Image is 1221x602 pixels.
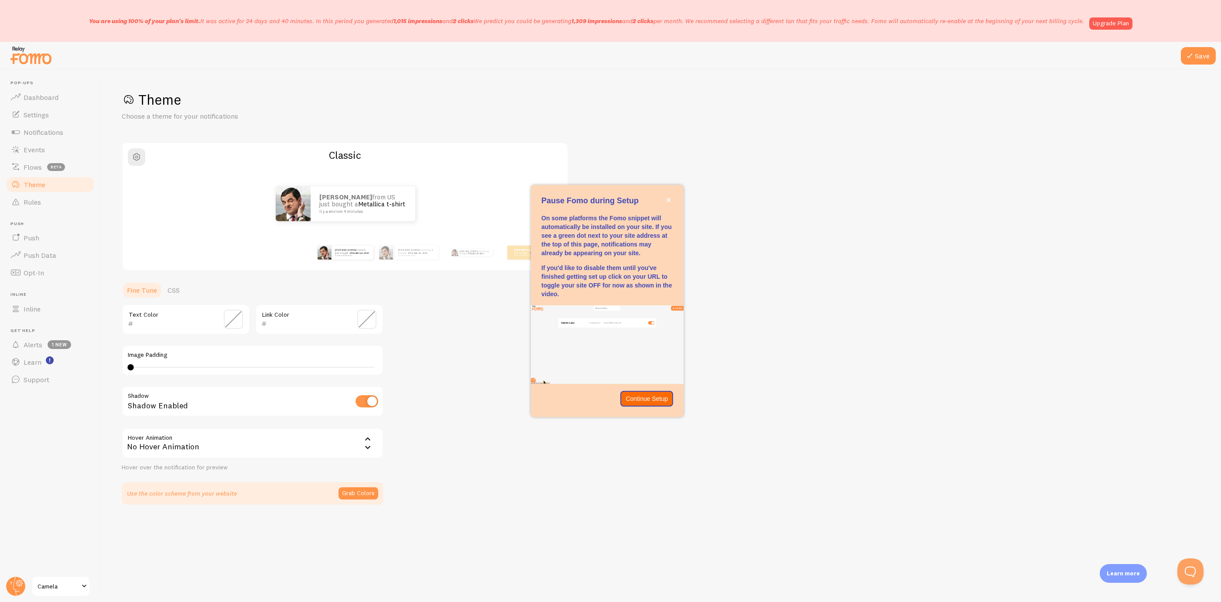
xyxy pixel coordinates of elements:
p: Learn more [1107,569,1140,578]
span: Push [24,233,39,242]
small: il y a environ 4 minutes [335,255,369,257]
span: beta [47,163,65,171]
small: il y a environ 4 minutes [514,255,548,257]
button: Grab Colors [339,487,378,499]
a: Inline [5,300,95,318]
span: Alerts [24,340,42,349]
span: Notifications [24,128,63,137]
a: Push Data [5,246,95,264]
a: Dashboard [5,89,95,106]
p: It was active for 24 days and 40 minutes. In this period you generated We predict you could be ge... [89,17,1084,25]
p: Continue Setup [626,394,668,403]
span: Settings [24,110,49,119]
b: 2 clicks [633,17,653,25]
a: Metallica t-shirt [350,251,369,254]
a: Upgrade Plan [1089,17,1132,30]
img: Fomo [451,249,458,256]
img: Fomo [318,246,332,260]
p: Use the color scheme from your website [127,489,237,498]
p: Pause Fomo during Setup [541,195,673,207]
p: On some platforms the Fomo snippet will automatically be installed on your site. If you see a gre... [541,214,673,257]
a: Alerts 1 new [5,336,95,353]
img: Fomo [379,246,393,260]
span: Opt-In [24,268,44,277]
a: Notifications [5,123,95,141]
a: Flows beta [5,158,95,176]
b: 1,309 impressions [571,17,622,25]
div: Hover over the notification for preview [122,464,383,472]
span: 1 new [48,340,71,349]
button: close, [664,195,673,205]
a: Opt-In [5,264,95,281]
p: from US just bought a [335,249,370,257]
span: Push [10,221,95,227]
a: Theme [5,176,95,193]
img: fomo-relay-logo-orange.svg [9,44,53,66]
p: from US just bought a [319,194,407,214]
p: from US just bought a [460,249,489,256]
span: Theme [24,180,45,189]
p: Choose a theme for your notifications [122,111,331,121]
a: Rules [5,193,95,211]
p: If you'd like to disable them until you've finished getting set up click on your URL to toggle yo... [541,263,673,298]
span: Camela [38,581,79,592]
span: Support [24,375,49,384]
div: Shadow Enabled [122,386,383,418]
span: Inline [24,304,41,313]
span: Learn [24,358,41,366]
p: from US just bought a [514,249,549,257]
a: Learn [5,353,95,371]
div: Pause Fomo during Setup [531,185,684,417]
span: Dashboard [24,93,58,102]
span: Rules [24,198,41,206]
a: Support [5,371,95,388]
a: Push [5,229,95,246]
span: Flows [24,163,42,171]
a: Metallica t-shirt [530,251,548,254]
a: Events [5,141,95,158]
strong: [PERSON_NAME] [319,193,372,201]
label: Image Padding [128,351,377,359]
p: from US just bought a [398,249,435,257]
span: You are using 100% of your plan's limit. [89,17,200,25]
strong: [PERSON_NAME] [460,250,477,253]
span: Pop-ups [10,80,95,86]
div: No Hover Animation [122,428,383,458]
iframe: Help Scout Beacon - Open [1177,558,1204,585]
a: Fine Tune [122,281,162,299]
span: and [571,17,653,25]
a: Metallica t-shirt [409,251,428,254]
a: Settings [5,106,95,123]
a: Camela [31,576,90,597]
span: Inline [10,292,95,298]
b: 2 clicks [453,17,474,25]
span: and [393,17,474,25]
a: CSS [162,281,185,299]
span: Events [24,145,45,154]
b: 1,015 impressions [393,17,442,25]
strong: [PERSON_NAME] [398,248,419,252]
a: Metallica t-shirt [469,252,483,255]
span: Push Data [24,251,56,260]
h2: Classic [123,148,568,162]
svg: <p>Watch New Feature Tutorials!</p> [46,356,54,364]
span: Get Help [10,328,95,334]
img: Fomo [276,186,311,221]
small: il y a environ 4 minutes [398,255,434,257]
button: Continue Setup [620,391,673,407]
div: Next slide [547,172,557,235]
div: Learn more [1100,564,1147,583]
small: il y a environ 4 minutes [319,209,404,214]
h1: Theme [122,91,1200,109]
strong: [PERSON_NAME] [514,248,535,252]
strong: [PERSON_NAME] [335,248,356,252]
a: Metallica t-shirt [358,200,405,208]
